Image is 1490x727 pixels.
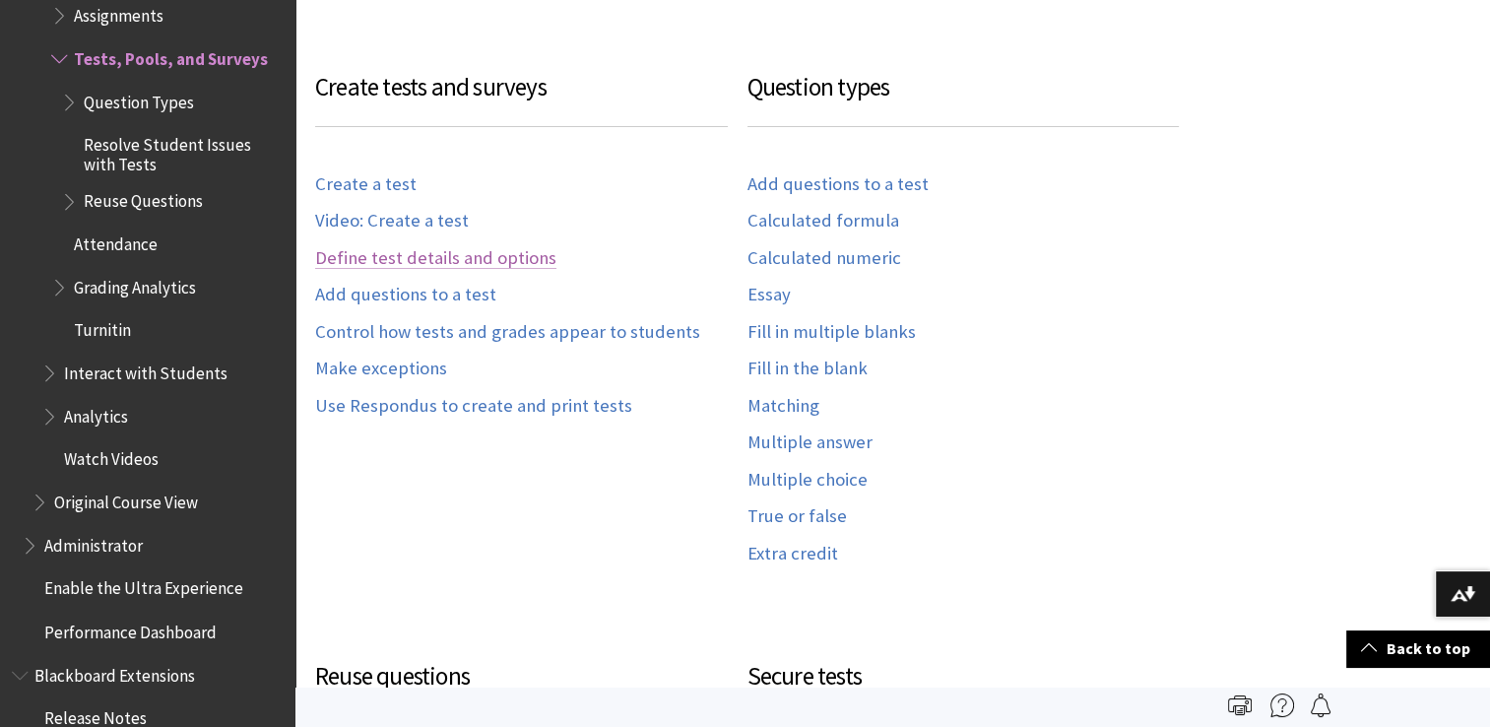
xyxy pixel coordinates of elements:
[315,395,632,418] a: Use Respondus to create and print tests
[74,228,158,254] span: Attendance
[64,400,128,427] span: Analytics
[1346,630,1490,667] a: Back to top
[747,321,916,344] a: Fill in multiple blanks
[44,571,243,598] span: Enable the Ultra Experience
[74,42,268,69] span: Tests, Pools, and Surveys
[747,284,791,306] a: Essay
[315,173,417,196] a: Create a test
[747,247,901,270] a: Calculated numeric
[747,395,819,418] a: Matching
[747,358,868,380] a: Fill in the blank
[44,529,143,556] span: Administrator
[315,658,728,716] h3: Reuse questions
[747,173,929,196] a: Add questions to a test
[54,486,198,512] span: Original Course View
[1228,694,1252,717] img: Print
[315,321,700,344] a: Control how tests and grades appear to students
[315,210,469,232] a: Video: Create a test
[64,357,227,383] span: Interact with Students
[84,128,282,174] span: Resolve Student Issues with Tests
[74,314,131,341] span: Turnitin
[747,210,899,232] a: Calculated formula
[64,443,159,470] span: Watch Videos
[74,271,196,297] span: Grading Analytics
[44,700,147,727] span: Release Notes
[1270,694,1294,717] img: More help
[315,358,447,380] a: Make exceptions
[747,505,847,528] a: True or false
[44,615,217,641] span: Performance Dashboard
[315,284,496,306] a: Add questions to a test
[84,86,194,112] span: Question Types
[747,431,873,454] a: Multiple answer
[34,658,195,685] span: Blackboard Extensions
[315,69,728,127] h3: Create tests and surveys
[747,658,1180,716] h3: Secure tests
[747,469,868,492] a: Multiple choice
[747,543,838,565] a: Extra credit
[747,69,1180,127] h3: Question types
[315,247,556,270] a: Define test details and options
[84,185,203,212] span: Reuse Questions
[1309,694,1332,717] img: Follow this page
